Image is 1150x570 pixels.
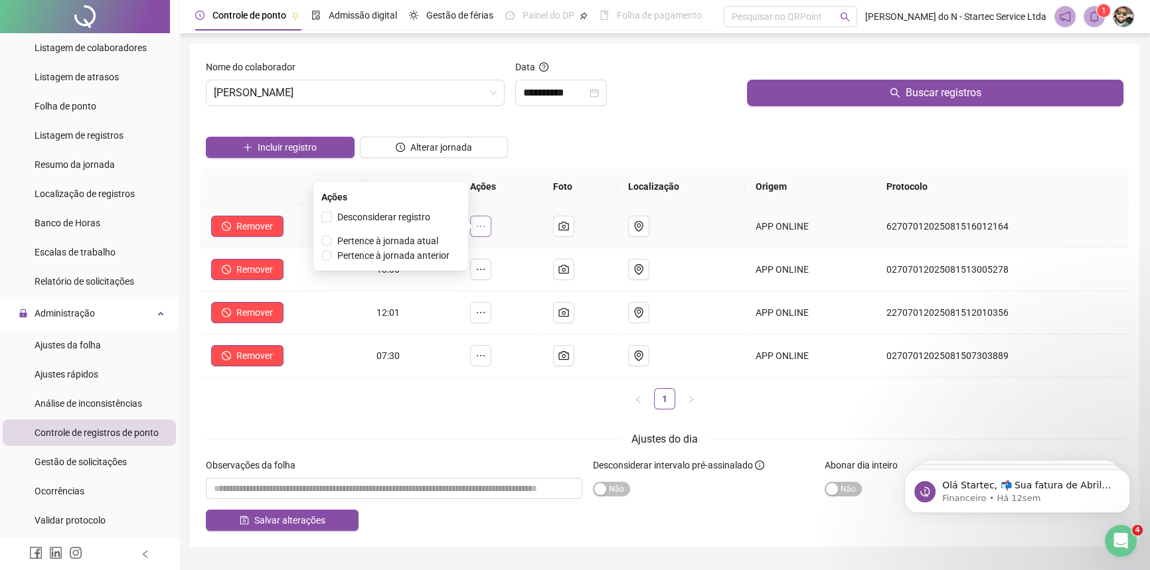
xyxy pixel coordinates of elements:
[35,276,134,287] span: Relatório de solicitações
[206,458,304,472] label: Observações da folha
[211,302,284,323] button: Remover
[337,212,430,222] span: Desconsiderar registro
[542,169,617,205] th: Foto
[876,169,1129,205] th: Protocolo
[593,460,753,470] span: Desconsiderar intervalo pré-assinalado
[681,388,702,409] li: Próxima página
[876,334,1129,378] td: 02707012025081507303889
[29,546,42,559] span: facebook
[523,10,574,21] span: Painel do DP
[329,10,397,21] span: Admissão digital
[311,11,321,20] span: file-done
[211,345,284,366] button: Remover
[254,513,325,528] span: Salvar alterações
[243,143,252,152] span: plus
[35,42,147,53] span: Listagem de colaboradores
[840,12,850,22] span: search
[627,388,649,409] li: Página anterior
[69,546,82,559] span: instagram
[19,309,28,318] span: lock
[745,169,876,205] th: Origem
[459,169,542,205] th: Ações
[258,140,317,155] span: Incluir registro
[410,140,472,155] span: Alterar jornada
[745,291,876,334] td: APP ONLINE
[49,546,62,559] span: linkedin
[681,388,702,409] button: right
[627,388,649,409] button: left
[580,12,588,20] span: pushpin
[35,427,159,438] span: Controle de registros de ponto
[211,259,284,280] button: Remover
[745,205,876,248] td: APP ONLINE
[633,264,644,275] span: environment
[222,222,231,231] span: stop
[558,264,569,275] span: camera
[35,369,98,380] span: Ajustes rápidos
[1105,525,1137,557] iframe: Intercom live chat
[825,458,906,472] label: Abonar dia inteiro
[35,159,115,170] span: Resumo da jornada
[475,221,486,232] span: ellipsis
[236,348,273,363] span: Remover
[222,265,231,274] span: stop
[236,219,273,234] span: Remover
[745,248,876,291] td: APP ONLINE
[211,216,284,237] button: Remover
[35,188,135,199] span: Localização de registros
[1097,4,1110,17] sup: 1
[475,264,486,275] span: ellipsis
[475,307,486,318] span: ellipsis
[337,236,438,246] span: Pertence à jornada atual
[366,169,459,205] th: Horário
[884,441,1150,534] iframe: Intercom notifications mensagem
[35,308,95,319] span: Administração
[890,88,900,98] span: search
[214,80,497,106] span: OSVALDO FEITOZA DE SOUZA JUNIOR
[600,11,609,20] span: book
[321,190,460,204] div: Ações
[206,60,304,74] label: Nome do colaborador
[687,395,695,403] span: right
[240,516,249,525] span: save
[291,12,299,20] span: pushpin
[141,549,150,559] span: left
[360,143,509,154] a: Alterar jornada
[35,247,116,257] span: Escalas de trabalho
[360,137,509,158] button: Alterar jornada
[212,10,286,21] span: Controle de ponto
[655,389,675,409] a: 1
[409,11,418,20] span: sun
[236,305,273,320] span: Remover
[376,350,400,361] span: 07:30
[35,486,84,496] span: Ocorrências
[426,10,493,21] span: Gestão de férias
[876,205,1129,248] td: 62707012025081516012164
[35,515,106,526] span: Validar protocolo
[865,9,1046,24] span: [PERSON_NAME] do N - Startec Service Ltda
[35,398,142,409] span: Análise de inconsistências
[515,62,535,72] span: Data
[35,130,123,141] span: Listagem de registros
[206,137,355,158] button: Incluir registro
[558,307,569,318] span: camera
[35,340,101,350] span: Ajustes da folha
[337,250,450,261] span: Pertence à jornada anterior
[745,334,876,378] td: APP ONLINE
[747,80,1123,106] button: Buscar registros
[633,307,644,318] span: environment
[633,350,644,361] span: environment
[539,62,548,72] span: question-circle
[222,351,231,360] span: stop
[35,457,127,467] span: Gestão de solicitações
[634,395,642,403] span: left
[236,262,273,277] span: Remover
[1059,11,1071,23] span: notification
[654,388,675,409] li: 1
[206,510,359,531] button: Salvar alterações
[876,291,1129,334] td: 22707012025081512010356
[558,350,569,361] span: camera
[558,221,569,232] span: camera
